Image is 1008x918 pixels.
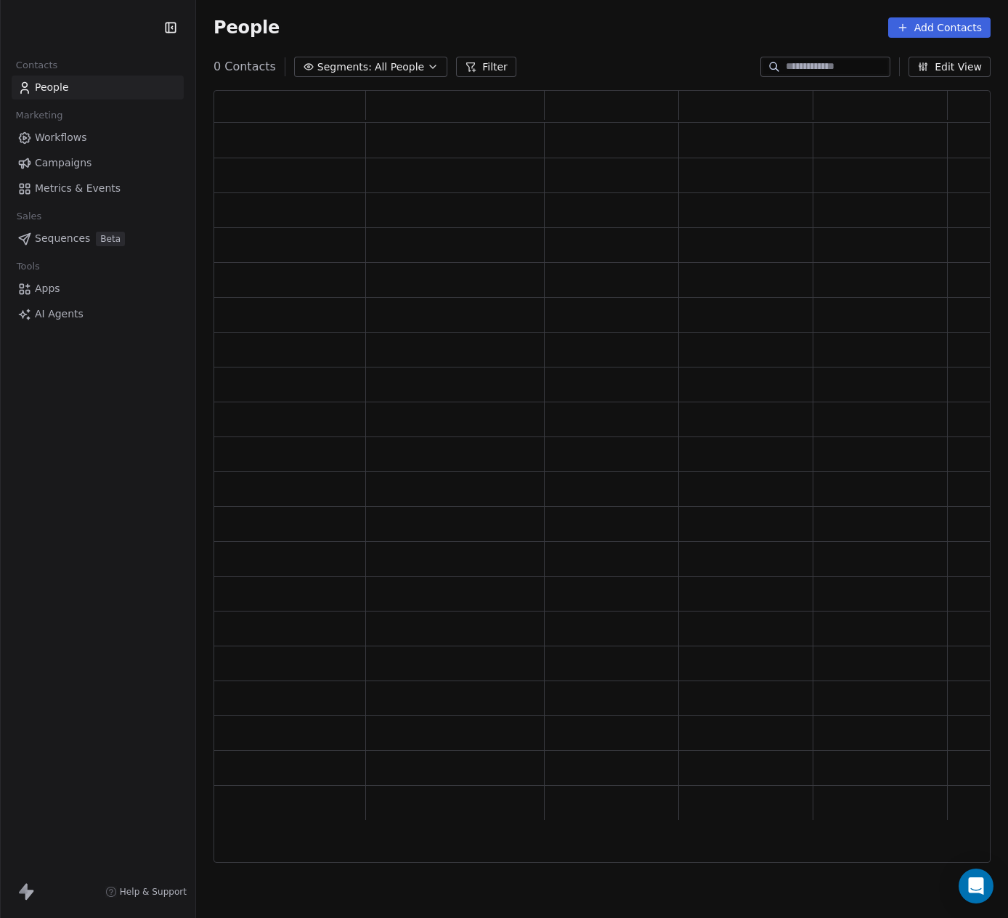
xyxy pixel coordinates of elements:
[12,277,184,301] a: Apps
[35,130,87,145] span: Workflows
[12,176,184,200] a: Metrics & Events
[96,232,125,246] span: Beta
[12,151,184,175] a: Campaigns
[375,60,424,75] span: All People
[214,58,276,76] span: 0 Contacts
[12,126,184,150] a: Workflows
[9,54,64,76] span: Contacts
[12,227,184,251] a: SequencesBeta
[120,886,187,898] span: Help & Support
[35,306,84,322] span: AI Agents
[10,256,46,277] span: Tools
[888,17,991,38] button: Add Contacts
[909,57,991,77] button: Edit View
[35,155,92,171] span: Campaigns
[12,76,184,99] a: People
[35,80,69,95] span: People
[35,181,121,196] span: Metrics & Events
[456,57,516,77] button: Filter
[959,869,993,903] div: Open Intercom Messenger
[10,206,48,227] span: Sales
[12,302,184,326] a: AI Agents
[105,886,187,898] a: Help & Support
[35,231,90,246] span: Sequences
[9,105,69,126] span: Marketing
[35,281,60,296] span: Apps
[214,17,280,38] span: People
[317,60,372,75] span: Segments:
